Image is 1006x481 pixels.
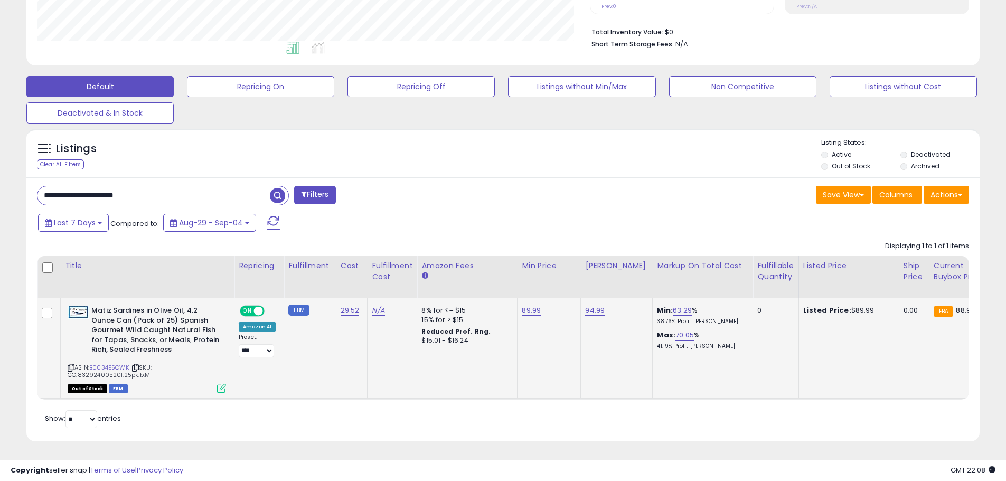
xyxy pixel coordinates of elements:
div: Amazon AI [239,322,276,332]
a: 63.29 [673,305,692,316]
button: Deactivated & In Stock [26,102,174,124]
a: 70.05 [675,330,694,341]
div: Title [65,260,230,271]
p: 41.19% Profit [PERSON_NAME] [657,343,745,350]
b: Max: [657,330,675,340]
a: 94.99 [585,305,605,316]
span: Aug-29 - Sep-04 [179,218,243,228]
div: 0 [757,306,790,315]
span: Columns [879,190,913,200]
button: Aug-29 - Sep-04 [163,214,256,232]
div: Amazon Fees [421,260,513,271]
div: % [657,331,745,350]
img: 41uU1UJYjGS._SL40_.jpg [68,306,89,319]
div: Markup on Total Cost [657,260,748,271]
div: [PERSON_NAME] [585,260,648,271]
b: Listed Price: [803,305,851,315]
label: Archived [911,162,939,171]
div: 8% for <= $15 [421,306,509,315]
button: Default [26,76,174,97]
button: Columns [872,186,922,204]
button: Listings without Min/Max [508,76,655,97]
p: Listing States: [821,138,980,148]
span: Compared to: [110,219,159,229]
div: Min Price [522,260,576,271]
small: FBM [288,305,309,316]
a: Terms of Use [90,465,135,475]
div: Fulfillable Quantity [757,260,794,282]
span: All listings that are currently out of stock and unavailable for purchase on Amazon [68,384,107,393]
b: Min: [657,305,673,315]
div: Clear All Filters [37,159,84,169]
div: Fulfillment [288,260,331,271]
div: 15% for > $15 [421,315,509,325]
b: Matiz Sardines in Olive Oil, 4.2 Ounce Can (Pack of 25) Spanish Gourmet Wild Caught Natural Fish ... [91,306,220,357]
span: ON [241,307,254,316]
div: Listed Price [803,260,895,271]
small: Prev: 0 [601,3,616,10]
div: $15.01 - $16.24 [421,336,509,345]
label: Active [832,150,851,159]
small: FBA [934,306,953,317]
th: The percentage added to the cost of goods (COGS) that forms the calculator for Min & Max prices. [653,256,753,298]
li: $0 [591,25,961,37]
div: $89.99 [803,306,891,315]
div: Fulfillment Cost [372,260,412,282]
b: Reduced Prof. Rng. [421,327,491,336]
a: Privacy Policy [137,465,183,475]
button: Repricing Off [347,76,495,97]
div: 0.00 [904,306,921,315]
button: Repricing On [187,76,334,97]
button: Actions [924,186,969,204]
span: 2025-09-12 22:08 GMT [951,465,995,475]
span: Show: entries [45,413,121,423]
div: Ship Price [904,260,925,282]
a: N/A [372,305,384,316]
div: Cost [341,260,363,271]
span: Last 7 Days [54,218,96,228]
label: Deactivated [911,150,951,159]
h5: Listings [56,142,97,156]
b: Short Term Storage Fees: [591,40,674,49]
div: Preset: [239,334,276,357]
button: Save View [816,186,871,204]
div: % [657,306,745,325]
label: Out of Stock [832,162,870,171]
button: Non Competitive [669,76,816,97]
div: Repricing [239,260,279,271]
small: Prev: N/A [796,3,817,10]
span: N/A [675,39,688,49]
div: Displaying 1 to 1 of 1 items [885,241,969,251]
a: B0034E5CWK [89,363,129,372]
b: Total Inventory Value: [591,27,663,36]
div: ASIN: [68,306,226,392]
strong: Copyright [11,465,49,475]
span: OFF [263,307,280,316]
button: Listings without Cost [830,76,977,97]
div: Current Buybox Price [934,260,988,282]
p: 38.76% Profit [PERSON_NAME] [657,318,745,325]
button: Filters [294,186,335,204]
div: seller snap | | [11,466,183,476]
span: | SKU: CC.832924005201.25pk.b.MF [68,363,153,379]
button: Last 7 Days [38,214,109,232]
a: 29.52 [341,305,360,316]
span: FBM [109,384,128,393]
a: 89.99 [522,305,541,316]
span: 88.99 [956,305,975,315]
small: Amazon Fees. [421,271,428,281]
